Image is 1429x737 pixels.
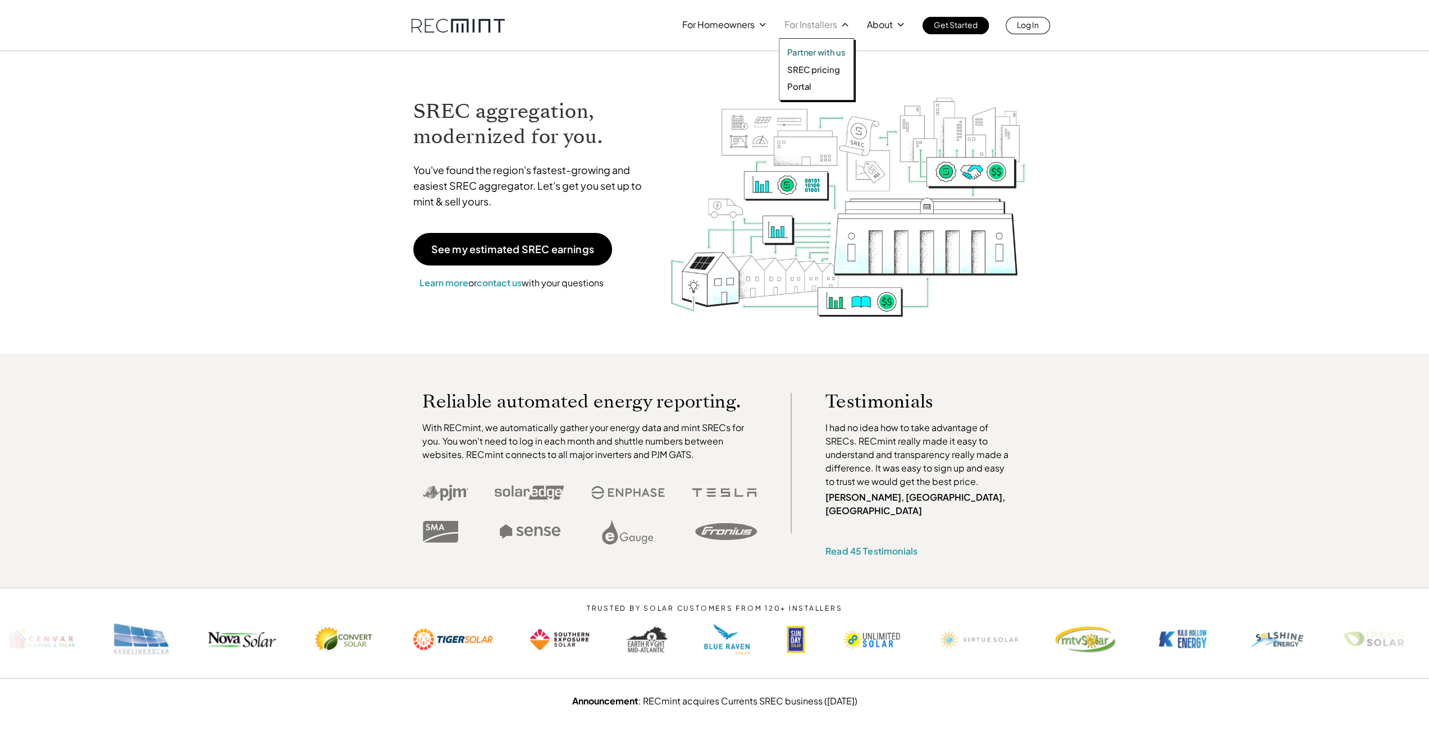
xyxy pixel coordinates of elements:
a: Get Started [923,17,989,34]
p: TRUSTED BY SOLAR CUSTOMERS FROM 120+ INSTALLERS [553,605,876,612]
p: Get Started [934,17,978,33]
strong: Announcement [572,695,638,707]
p: See my estimated SREC earnings [431,244,594,254]
p: Reliable automated energy reporting. [422,393,757,410]
p: Log In [1017,17,1039,33]
p: Testimonials [825,393,993,410]
p: You've found the region's fastest-growing and easiest SREC aggregator. Let's get you set up to mi... [413,162,652,209]
p: Portal [787,81,811,92]
a: Read 45 Testimonials [825,545,917,557]
p: [PERSON_NAME], [GEOGRAPHIC_DATA], [GEOGRAPHIC_DATA] [825,491,1014,518]
a: Portal [787,81,846,92]
a: Log In [1006,17,1050,34]
p: About [867,17,893,33]
a: See my estimated SREC earnings [413,233,612,265]
p: For Homeowners [682,17,755,33]
p: or with your questions [413,276,610,290]
p: I had no idea how to take advantage of SRECs. RECmint really made it easy to understand and trans... [825,421,1014,488]
p: SREC pricing [787,64,839,75]
img: RECmint value cycle [669,68,1027,320]
p: For Installers [784,17,837,33]
a: Partner with us [787,47,846,58]
p: With RECmint, we automatically gather your energy data and mint SRECs for you. You won't need to ... [422,421,757,461]
a: contact us [477,277,522,289]
a: Announcement: RECmint acquires Currents SREC business ([DATE]) [572,695,857,707]
a: Learn more [419,277,468,289]
a: SREC pricing [787,64,846,75]
h1: SREC aggregation, modernized for you. [413,99,652,149]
